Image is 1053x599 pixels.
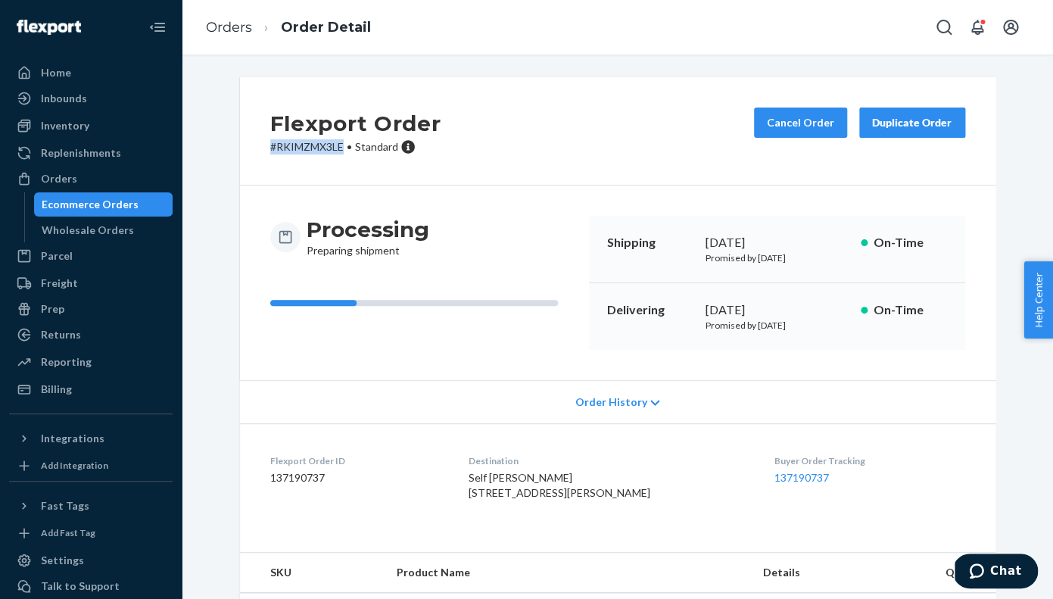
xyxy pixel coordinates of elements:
[42,223,134,238] div: Wholesale Orders
[9,61,173,85] a: Home
[706,251,849,264] p: Promised by [DATE]
[917,553,995,593] th: Qty
[270,108,441,139] h2: Flexport Order
[41,382,72,397] div: Billing
[240,553,385,593] th: SKU
[9,297,173,321] a: Prep
[575,395,646,410] span: Order History
[42,197,139,212] div: Ecommerce Orders
[9,114,173,138] a: Inventory
[41,276,78,291] div: Freight
[9,86,173,111] a: Inbounds
[774,471,829,484] a: 137190737
[9,524,173,542] a: Add Fast Tag
[41,431,104,446] div: Integrations
[347,140,352,153] span: •
[774,454,965,467] dt: Buyer Order Tracking
[41,459,108,472] div: Add Integration
[41,579,120,594] div: Talk to Support
[41,354,92,370] div: Reporting
[307,216,429,258] div: Preparing shipment
[874,234,947,251] p: On-Time
[355,140,398,153] span: Standard
[307,216,429,243] h3: Processing
[270,139,441,154] p: # RKIMZMX3LE
[9,271,173,295] a: Freight
[41,301,64,317] div: Prep
[607,234,693,251] p: Shipping
[706,301,849,319] div: [DATE]
[41,91,87,106] div: Inbounds
[41,118,89,133] div: Inventory
[41,553,84,568] div: Settings
[750,553,917,593] th: Details
[9,574,173,598] button: Talk to Support
[706,319,849,332] p: Promised by [DATE]
[874,301,947,319] p: On-Time
[41,65,71,80] div: Home
[9,167,173,191] a: Orders
[194,5,383,50] ol: breadcrumbs
[607,301,693,319] p: Delivering
[41,248,73,264] div: Parcel
[9,377,173,401] a: Billing
[281,19,371,36] a: Order Detail
[41,145,121,161] div: Replenishments
[41,171,77,186] div: Orders
[469,471,650,499] span: Self [PERSON_NAME] [STREET_ADDRESS][PERSON_NAME]
[142,12,173,42] button: Close Navigation
[9,494,173,518] button: Fast Tags
[754,108,847,138] button: Cancel Order
[9,457,173,475] a: Add Integration
[9,244,173,268] a: Parcel
[34,218,173,242] a: Wholesale Orders
[9,350,173,374] a: Reporting
[955,554,1038,591] iframe: Opens a widget where you can chat to one of our agents
[469,454,750,467] dt: Destination
[41,327,81,342] div: Returns
[962,12,992,42] button: Open notifications
[9,426,173,451] button: Integrations
[9,141,173,165] a: Replenishments
[9,323,173,347] a: Returns
[385,553,750,593] th: Product Name
[17,20,81,35] img: Flexport logo
[270,470,445,485] dd: 137190737
[859,108,965,138] button: Duplicate Order
[34,192,173,217] a: Ecommerce Orders
[706,234,849,251] div: [DATE]
[1023,261,1053,338] button: Help Center
[41,526,95,539] div: Add Fast Tag
[995,12,1026,42] button: Open account menu
[41,498,89,513] div: Fast Tags
[206,19,252,36] a: Orders
[9,548,173,572] a: Settings
[270,454,445,467] dt: Flexport Order ID
[872,115,952,130] div: Duplicate Order
[929,12,959,42] button: Open Search Box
